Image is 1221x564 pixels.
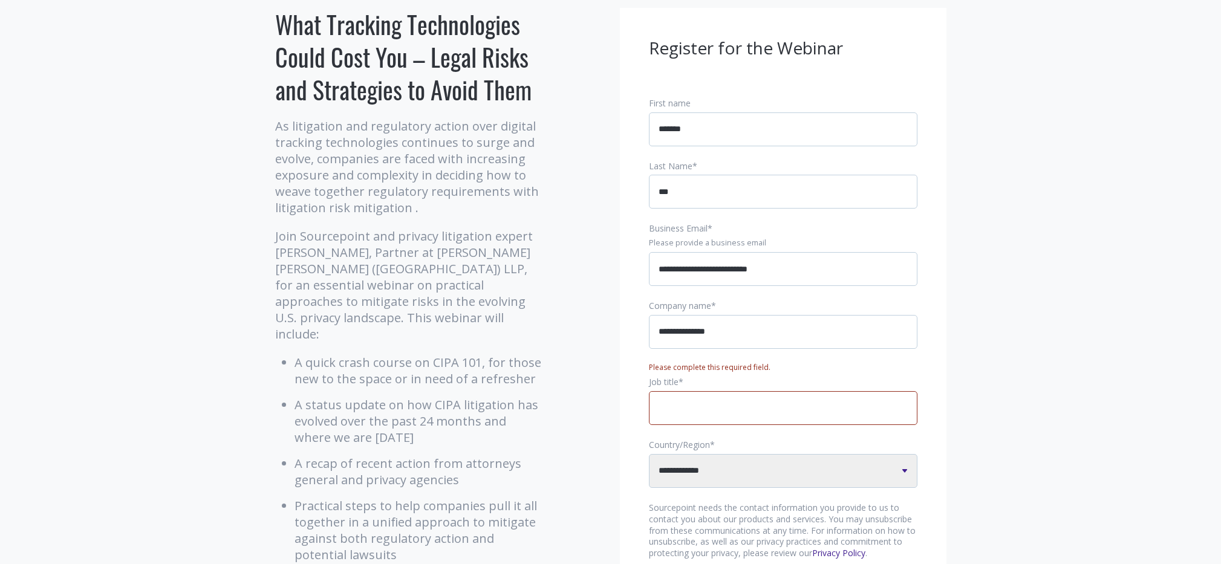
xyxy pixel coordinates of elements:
span: Company name [649,300,711,311]
p: As litigation and regulatory action over digital tracking technologies continues to surge and evo... [275,118,544,216]
span: First name [649,97,691,109]
li: A status update on how CIPA litigation has evolved over the past 24 months and where we are [DATE] [295,397,544,446]
label: Please complete this required field. [649,362,770,372]
h3: Register for the Webinar [649,37,917,60]
li: A recap of recent action from attorneys general and privacy agencies [295,455,544,488]
legend: Please provide a business email [649,238,917,248]
li: A quick crash course on CIPA 101, for those new to the space or in need of a refresher [295,354,544,387]
h1: What Tracking Technologies Could Cost You – Legal Risks and Strategies to Avoid Them [275,8,544,106]
a: Privacy Policy [812,547,865,559]
span: Business Email [649,222,708,234]
span: Last Name [649,160,692,172]
p: Join Sourcepoint and privacy litigation expert [PERSON_NAME], Partner at [PERSON_NAME] [PERSON_NA... [275,228,544,342]
span: Job title [649,376,679,387]
span: Country/Region [649,439,710,450]
li: Practical steps to help companies pull it all together in a unified approach to mitigate against ... [295,498,544,563]
p: Sourcepoint needs the contact information you provide to us to contact you about our products and... [649,502,917,560]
